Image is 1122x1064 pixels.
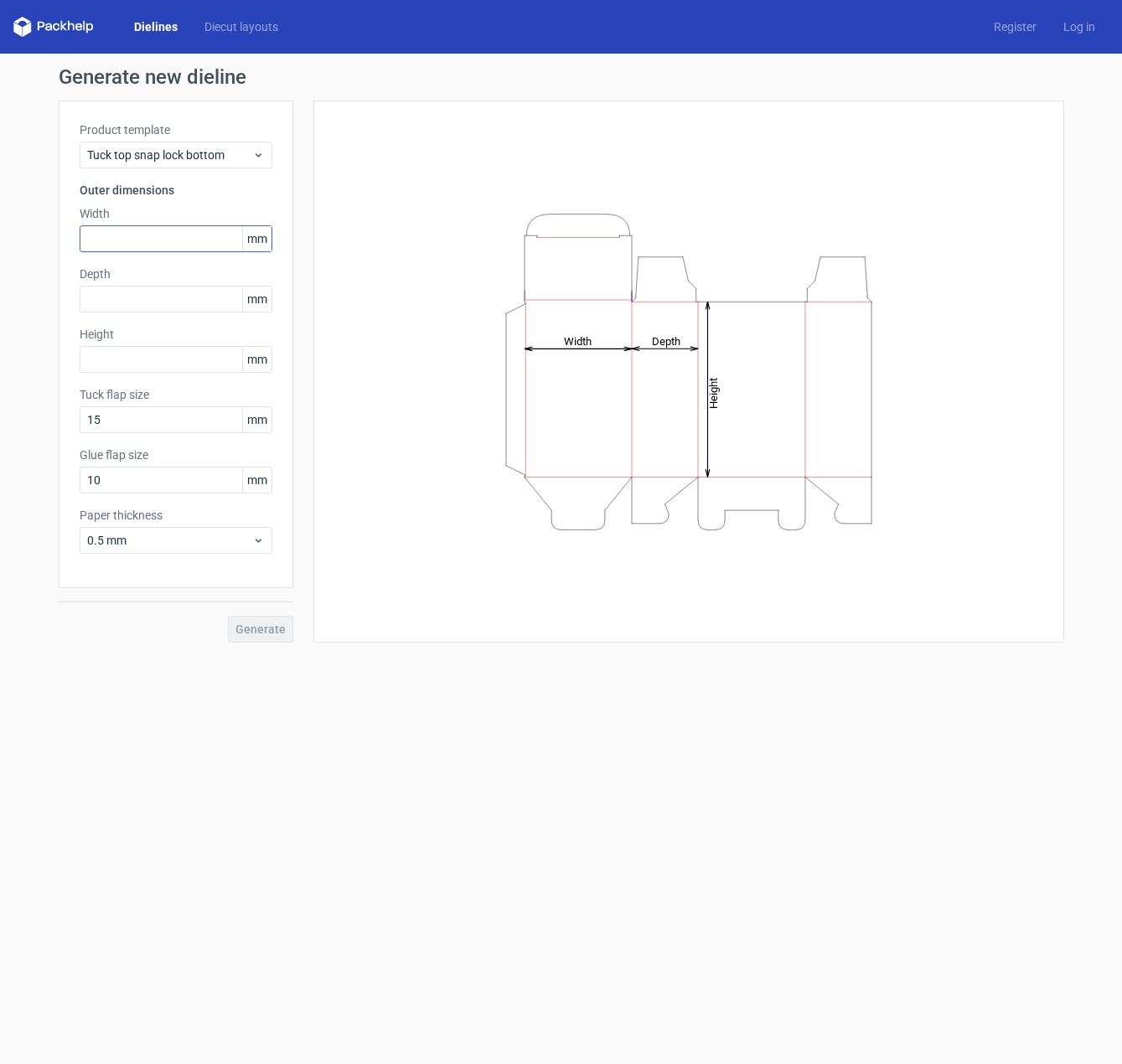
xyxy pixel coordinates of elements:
[87,147,252,163] span: Tuck top snap lock bottom
[80,507,272,524] label: Paper thickness
[980,18,1050,35] a: Register
[80,182,272,199] h3: Outer dimensions
[59,67,1064,87] h1: Generate new dieline
[563,334,591,347] tspan: Width
[1050,18,1109,35] a: Log in
[652,334,680,347] tspan: Depth
[707,377,720,408] tspan: Height
[242,407,271,432] span: mm
[80,386,272,403] label: Tuck flap size
[80,121,272,138] label: Product template
[242,226,271,251] span: mm
[80,326,272,343] label: Height
[80,205,272,222] label: Width
[121,18,191,35] a: Dielines
[242,467,271,493] span: mm
[87,532,252,549] span: 0.5 mm
[242,287,271,312] span: mm
[191,18,292,35] a: Diecut layouts
[80,266,272,282] label: Depth
[80,447,272,463] label: Glue flap size
[242,347,271,372] span: mm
